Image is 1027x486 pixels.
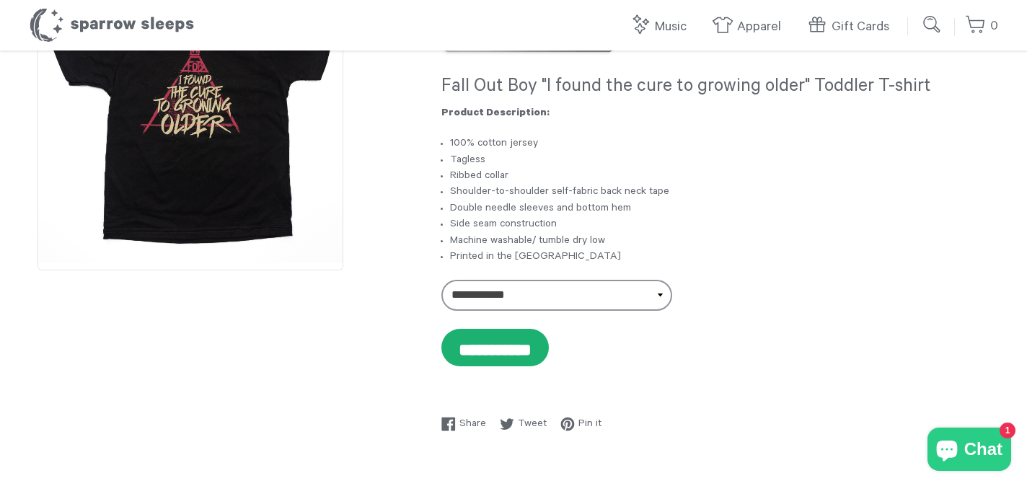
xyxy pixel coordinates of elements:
[578,417,601,433] span: Pin it
[630,12,694,43] a: Music
[450,138,538,150] span: 100% cotton jersey
[459,417,486,433] span: Share
[965,11,998,42] a: 0
[29,7,195,43] h1: Sparrow Sleeps
[450,169,989,185] li: Ribbed collar
[441,108,550,120] strong: Product Description:
[923,428,1015,474] inbox-online-store-chat: Shopify online store chat
[450,252,621,263] span: Printed in the [GEOGRAPHIC_DATA]
[806,12,896,43] a: Gift Cards
[450,155,485,167] span: Tagless
[450,185,989,200] li: Shoulder-to-shoulder self-fabric back neck tape
[450,201,989,217] li: Double needle sleeves and bottom hem
[518,417,547,433] span: Tweet
[712,12,788,43] a: Apparel
[450,234,989,249] li: Machine washable/ tumble dry low
[450,217,989,233] li: Side seam construction
[441,76,989,100] h3: Fall Out Boy "I found the cure to growing older" Toddler T-shirt
[918,10,947,39] input: Submit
